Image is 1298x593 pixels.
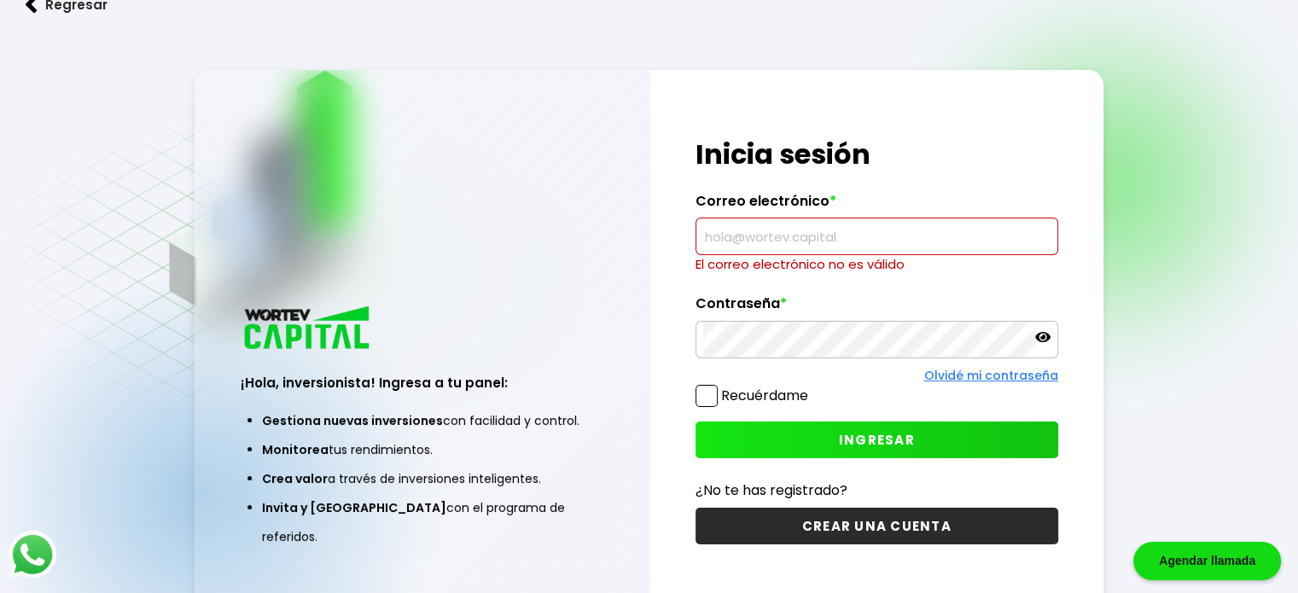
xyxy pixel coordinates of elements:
[262,441,329,458] span: Monitorea
[696,134,1058,175] h1: Inicia sesión
[241,373,603,392] h3: ¡Hola, inversionista! Ingresa a tu panel:
[703,218,1051,254] input: hola@wortev.capital
[696,255,1058,274] p: El correo electrónico no es válido
[241,304,375,354] img: logo_wortev_capital
[721,386,808,405] label: Recuérdame
[262,470,328,487] span: Crea valor
[262,499,446,516] span: Invita y [GEOGRAPHIC_DATA]
[696,295,1058,321] label: Contraseña
[262,493,582,551] li: con el programa de referidos.
[696,193,1058,218] label: Correo electrónico
[696,480,1058,544] a: ¿No te has registrado?CREAR UNA CUENTA
[696,480,1058,501] p: ¿No te has registrado?
[9,531,56,578] img: logos_whatsapp-icon.242b2217.svg
[262,406,582,435] li: con facilidad y control.
[262,435,582,464] li: tus rendimientos.
[262,464,582,493] li: a través de inversiones inteligentes.
[696,508,1058,544] button: CREAR UNA CUENTA
[924,367,1058,384] a: Olvidé mi contraseña
[696,421,1058,458] button: INGRESAR
[262,412,443,429] span: Gestiona nuevas inversiones
[1133,542,1281,580] div: Agendar llamada
[839,431,915,449] span: INGRESAR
